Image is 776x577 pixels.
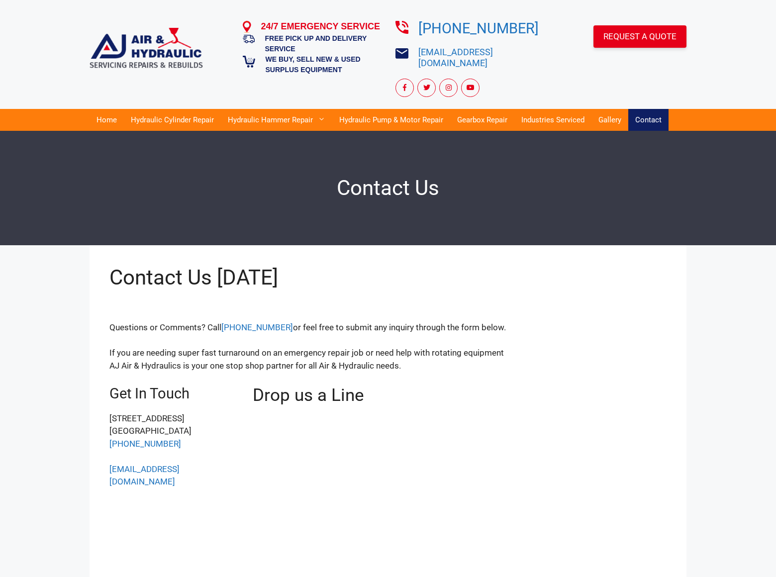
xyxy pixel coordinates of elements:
h1: Contact Us [DATE] [109,265,667,290]
a: Hydraulic Cylinder Repair [124,109,221,131]
a: [EMAIL_ADDRESS][DOMAIN_NAME] [109,464,180,487]
h1: Contact Us [90,176,686,200]
h5: WE BUY, SELL NEW & USED SURPLUS EQUIPMENT [266,54,381,75]
a: [PHONE_NUMBER] [109,439,181,449]
h2: Drop us a Line [253,385,667,406]
a: Home [90,109,124,131]
h5: FREE PICK UP AND DELIVERY SERVICE [265,33,381,54]
p: If you are needing super fast turnaround on an emergency repair job or need help with rotating eq... [109,347,667,372]
a: [PHONE_NUMBER] [221,322,293,332]
a: Hydraulic Hammer Repair [221,109,332,131]
p: [STREET_ADDRESS] [GEOGRAPHIC_DATA] [109,412,238,451]
a: Contact [628,109,669,131]
a: REQUEST A QUOTE [593,25,686,48]
h3: Get In Touch [109,385,238,402]
a: [PHONE_NUMBER] [418,20,539,37]
a: Hydraulic Pump & Motor Repair [332,109,450,131]
a: Gearbox Repair [450,109,514,131]
h4: 24/7 EMERGENCY SERVICE [261,20,381,33]
p: Questions or Comments? Call or feel free to submit any inquiry through the form below. [109,321,667,334]
a: Industries Serviced [514,109,591,131]
a: Gallery [591,109,628,131]
a: [EMAIL_ADDRESS][DOMAIN_NAME] [418,47,493,68]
